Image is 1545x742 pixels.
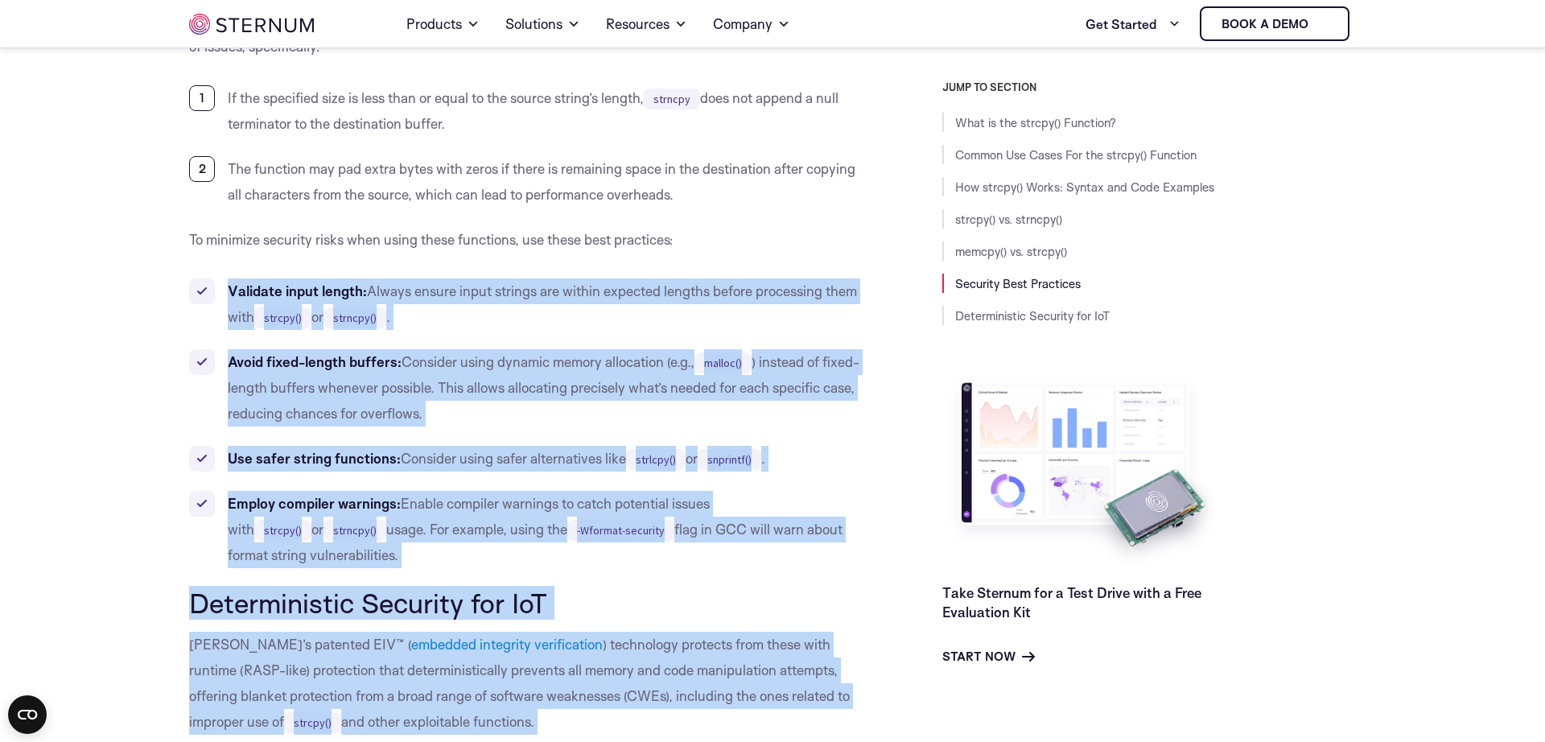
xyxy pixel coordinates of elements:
[955,179,1214,195] a: How strcpy() Works: Syntax and Code Examples
[228,282,367,299] strong: Validate input length:
[189,446,870,472] li: Consider using safer alternatives like or .
[228,495,401,512] strong: Employ compiler warnings:
[189,491,870,568] li: Enable compiler warnings to catch potential issues with or usage. For example, using the flag in ...
[942,80,1356,93] h3: JUMP TO SECTION
[1200,6,1349,41] a: Book a demo
[713,2,790,47] a: Company
[406,2,480,47] a: Products
[955,147,1197,163] a: Common Use Cases For the strcpy() Function
[505,2,580,47] a: Solutions
[644,89,700,109] code: strncpy
[626,449,686,470] code: strlcpy()
[606,2,687,47] a: Resources
[698,449,761,470] code: snprintf()
[284,712,341,733] code: strcpy()
[1086,8,1180,40] a: Get Started
[955,115,1116,130] a: What is the strcpy() Function?
[955,276,1081,291] a: Security Best Practices
[955,308,1110,324] a: Deterministic Security for IoT
[8,695,47,734] button: Open CMP widget
[228,353,402,370] strong: Avoid fixed-length buffers:
[189,227,870,253] p: To minimize security risks when using these functions, use these best practices:
[694,352,752,373] code: malloc()
[955,244,1067,259] a: memcpy() vs. strcpy()
[189,156,870,208] li: The function may pad extra bytes with zeros if there is remaining space in the destination after ...
[942,370,1224,571] img: Take Sternum for a Test Drive with a Free Evaluation Kit
[189,632,870,735] p: [PERSON_NAME]’s patented EIV™ ( ) technology protects from these with runtime (RASP-like) protect...
[189,14,314,35] img: sternum iot
[1315,18,1328,31] img: sternum iot
[955,212,1062,227] a: strcpy() vs. strncpy()
[189,278,870,330] li: Always ensure input strings are within expected lengths before processing them with or .
[942,584,1201,620] a: Take Sternum for a Test Drive with a Free Evaluation Kit
[323,307,386,328] code: strncpy()
[942,647,1035,666] a: Start Now
[189,85,870,137] li: If the specified size is less than or equal to the source string’s length, does not append a null...
[254,307,311,328] code: strcpy()
[411,636,603,653] a: embedded integrity verification
[323,520,386,541] code: strncpy()
[189,349,870,427] li: Consider using dynamic memory allocation (e.g., ) instead of fixed-length buffers whenever possib...
[567,520,674,541] code: -Wformat-security
[254,520,311,541] code: strcpy()
[189,587,870,618] h2: Deterministic Security for IoT
[228,450,401,467] strong: Use safer string functions:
